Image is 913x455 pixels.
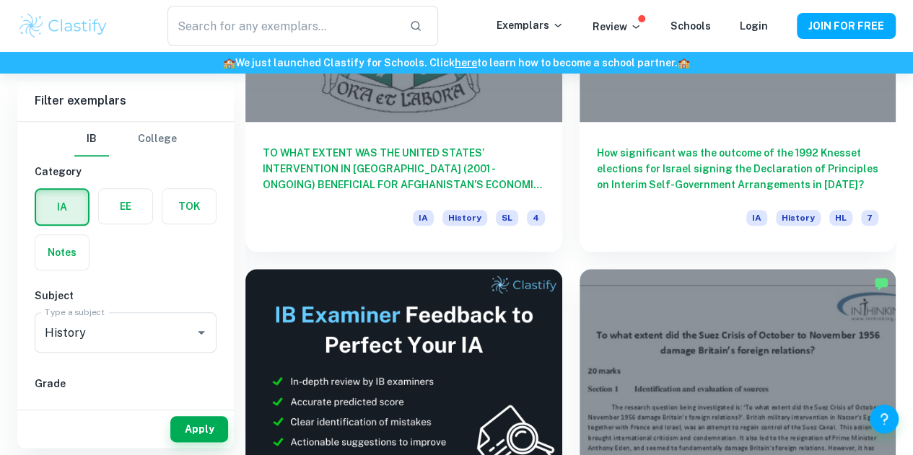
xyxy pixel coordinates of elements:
[829,210,852,226] span: HL
[442,210,487,226] span: History
[797,13,896,39] button: JOIN FOR FREE
[74,122,177,156] div: Filter type choice
[497,17,564,33] p: Exemplars
[17,12,109,40] img: Clastify logo
[36,190,88,224] button: IA
[870,405,899,433] button: Help and Feedback
[35,288,217,304] h6: Subject
[35,164,217,180] h6: Category
[455,57,477,69] a: here
[35,235,89,270] button: Notes
[874,276,888,291] img: Marked
[74,122,109,156] button: IB
[35,376,217,392] h6: Grade
[167,6,398,46] input: Search for any exemplars...
[776,210,821,226] span: History
[670,20,711,32] a: Schools
[3,55,910,71] h6: We just launched Clastify for Schools. Click to learn how to become a school partner.
[45,306,105,318] label: Type a subject
[746,210,767,226] span: IA
[593,19,642,35] p: Review
[263,145,545,193] h6: TO WHAT EXTENT WAS THE UNITED STATES’ INTERVENTION IN [GEOGRAPHIC_DATA] (2001 - ONGOING) BENEFICI...
[527,210,545,226] span: 4
[17,81,234,121] h6: Filter exemplars
[170,416,228,442] button: Apply
[99,189,152,224] button: EE
[496,210,518,226] span: SL
[861,210,878,226] span: 7
[191,322,211,343] button: Open
[597,145,879,193] h6: How significant was the outcome of the 1992 Knesset elections for Israel signing the Declaration ...
[740,20,768,32] a: Login
[223,57,235,69] span: 🏫
[138,122,177,156] button: College
[678,57,690,69] span: 🏫
[162,189,216,224] button: TOK
[413,210,434,226] span: IA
